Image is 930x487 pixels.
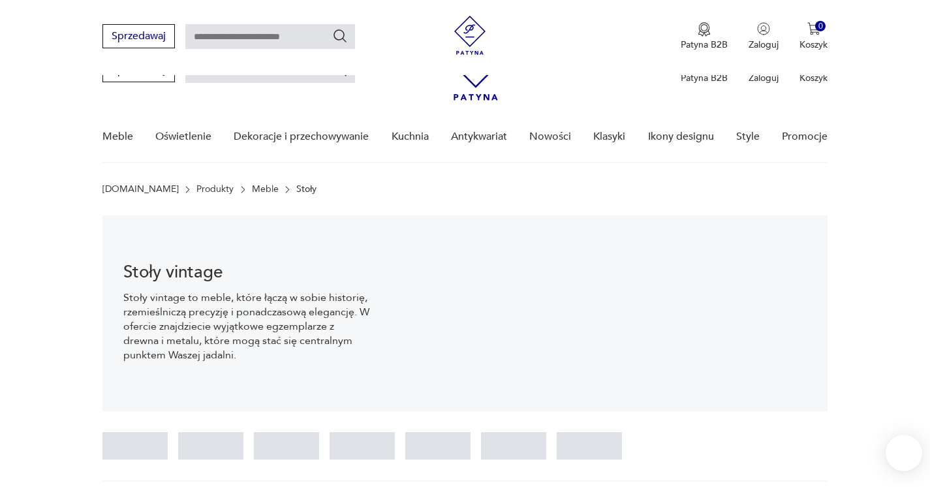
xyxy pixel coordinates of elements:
[234,112,369,162] a: Dekoracje i przechowywanie
[749,39,779,51] p: Zaloguj
[123,264,372,280] h1: Stoły vintage
[102,184,179,195] a: [DOMAIN_NAME]
[102,67,175,76] a: Sprzedawaj
[450,16,489,55] img: Patyna - sklep z meblami i dekoracjami vintage
[736,112,760,162] a: Style
[392,112,429,162] a: Kuchnia
[296,184,317,195] p: Stoły
[807,22,820,35] img: Ikona koszyka
[155,112,211,162] a: Oświetlenie
[799,39,828,51] p: Koszyk
[749,72,779,84] p: Zaloguj
[799,22,828,51] button: 0Koszyk
[196,184,234,195] a: Produkty
[529,112,571,162] a: Nowości
[252,184,279,195] a: Meble
[749,22,779,51] button: Zaloguj
[102,24,175,48] button: Sprzedawaj
[681,72,728,84] p: Patyna B2B
[782,112,828,162] a: Promocje
[681,22,728,51] button: Patyna B2B
[757,22,770,35] img: Ikonka użytkownika
[681,22,728,51] a: Ikona medaluPatyna B2B
[593,112,625,162] a: Klasyki
[799,72,828,84] p: Koszyk
[451,112,507,162] a: Antykwariat
[886,435,922,471] iframe: Smartsupp widget button
[123,291,372,362] p: Stoły vintage to meble, które łączą w sobie historię, rzemieślniczą precyzję i ponadczasową elega...
[815,21,826,32] div: 0
[698,22,711,37] img: Ikona medalu
[102,112,133,162] a: Meble
[332,28,348,44] button: Szukaj
[648,112,714,162] a: Ikony designu
[102,33,175,42] a: Sprzedawaj
[681,39,728,51] p: Patyna B2B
